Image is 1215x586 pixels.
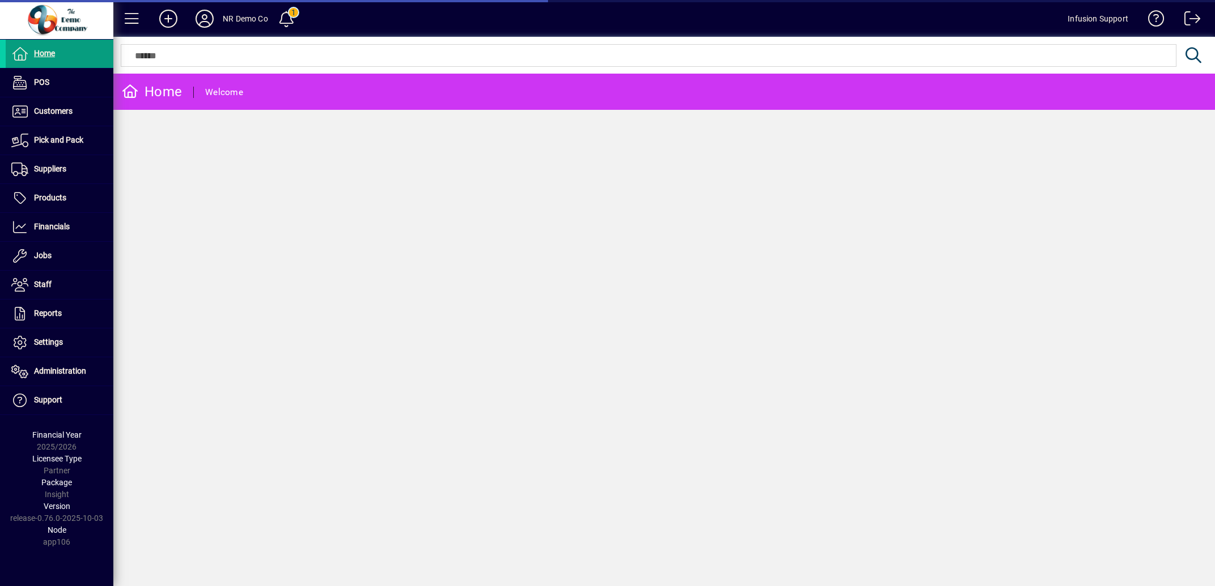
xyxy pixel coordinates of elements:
a: POS [6,69,113,97]
span: Licensee Type [32,454,82,463]
span: Version [44,502,70,511]
span: Financials [34,222,70,231]
a: Support [6,386,113,414]
span: Products [34,193,66,202]
button: Profile [186,8,223,29]
span: Financial Year [32,430,82,439]
span: Customers [34,106,73,116]
a: Settings [6,328,113,357]
div: Welcome [205,83,243,101]
span: Administration [34,366,86,375]
a: Jobs [6,242,113,270]
span: Reports [34,309,62,318]
a: Customers [6,97,113,126]
div: Home [122,83,182,101]
a: Staff [6,271,113,299]
button: Add [150,8,186,29]
a: Administration [6,357,113,386]
div: NR Demo Co [223,10,268,28]
span: Support [34,395,62,404]
a: Pick and Pack [6,126,113,155]
span: Package [41,478,72,487]
a: Logout [1176,2,1201,39]
span: Jobs [34,251,52,260]
a: Reports [6,300,113,328]
span: Home [34,49,55,58]
span: Suppliers [34,164,66,173]
div: Infusion Support [1068,10,1128,28]
a: Knowledge Base [1140,2,1165,39]
span: POS [34,78,49,87]
span: Settings [34,337,63,347]
span: Pick and Pack [34,135,83,144]
a: Suppliers [6,155,113,183]
span: Staff [34,280,52,289]
a: Products [6,184,113,212]
span: Node [48,525,66,534]
a: Financials [6,213,113,241]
